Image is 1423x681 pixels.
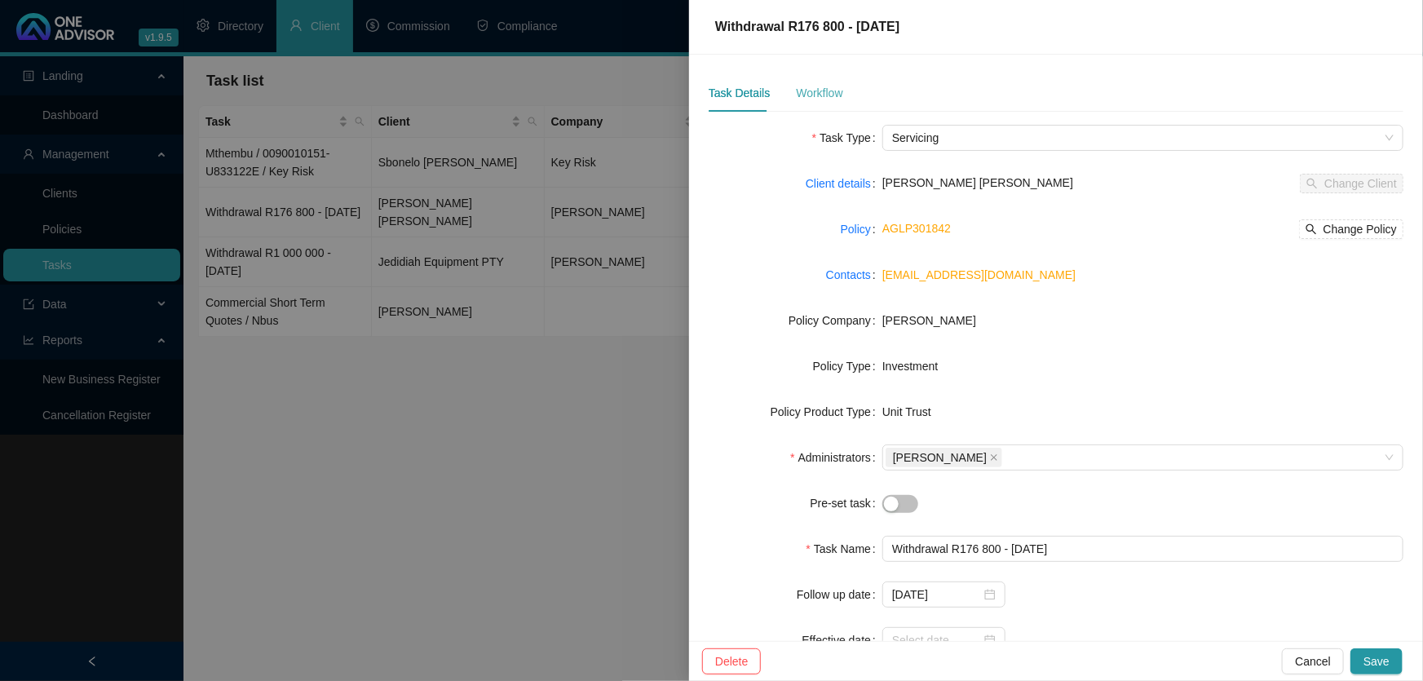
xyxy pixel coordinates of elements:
[892,126,1394,150] span: Servicing
[790,444,882,471] label: Administrators
[806,175,871,192] a: Client details
[1350,648,1403,674] button: Save
[882,268,1076,281] a: [EMAIL_ADDRESS][DOMAIN_NAME]
[841,220,871,238] a: Policy
[990,453,998,462] span: close
[1282,648,1344,674] button: Cancel
[893,449,987,467] span: [PERSON_NAME]
[709,84,770,102] div: Task Details
[882,222,951,235] a: AGLP301842
[892,586,981,604] input: Select date
[702,648,761,674] button: Delete
[882,176,1073,189] span: [PERSON_NAME] [PERSON_NAME]
[715,20,899,33] span: Withdrawal R176 800 - [DATE]
[802,627,882,653] label: Effective date
[826,266,871,284] a: Contacts
[810,490,882,516] label: Pre-set task
[1295,652,1331,670] span: Cancel
[807,536,882,562] label: Task Name
[812,125,882,151] label: Task Type
[1306,223,1317,235] span: search
[715,652,748,670] span: Delete
[886,448,1002,467] span: Lynn van der Merwe
[882,314,976,327] span: [PERSON_NAME]
[882,405,931,418] span: Unit Trust
[1324,220,1397,238] span: Change Policy
[797,582,882,608] label: Follow up date
[771,399,882,425] label: Policy Product Type
[1299,219,1403,239] button: Change Policy
[789,307,882,334] label: Policy Company
[882,360,938,373] span: Investment
[1300,174,1403,193] button: Change Client
[1363,652,1390,670] span: Save
[892,631,981,649] input: Select date
[796,84,842,102] div: Workflow
[813,353,882,379] label: Policy Type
